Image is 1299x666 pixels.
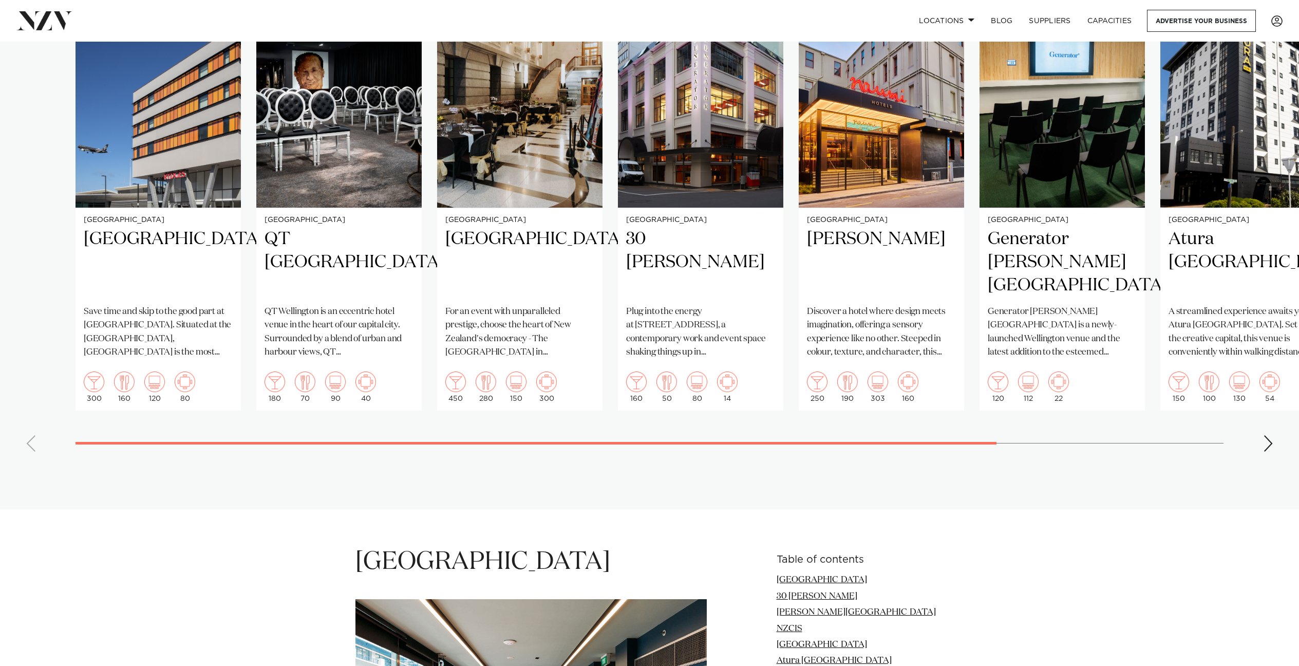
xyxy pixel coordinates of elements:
img: cocktail.png [265,372,285,392]
div: 120 [988,372,1008,402]
a: [GEOGRAPHIC_DATA] [777,640,867,649]
img: meeting.png [175,372,195,392]
a: SUPPLIERS [1021,10,1079,32]
p: Plug into the energy at [STREET_ADDRESS], a contemporary work and event space shaking things up i... [626,305,775,359]
p: Generator [PERSON_NAME][GEOGRAPHIC_DATA] is a newly-launched Wellington venue and the latest addi... [988,305,1137,359]
div: 80 [687,372,707,402]
img: cocktail.png [445,372,466,392]
img: theatre.png [506,372,526,392]
img: cocktail.png [84,372,104,392]
a: Atura [GEOGRAPHIC_DATA] [777,656,892,665]
img: theatre.png [687,372,707,392]
img: cocktail.png [807,372,827,392]
div: 300 [536,372,557,402]
h6: Table of contents [777,554,944,565]
div: 130 [1229,372,1250,402]
small: [GEOGRAPHIC_DATA] [626,216,775,224]
img: theatre.png [1018,372,1039,392]
small: [GEOGRAPHIC_DATA] [988,216,1137,224]
div: 14 [717,372,738,402]
h2: [GEOGRAPHIC_DATA] [445,228,594,297]
a: NZCIS [777,624,802,633]
img: dining.png [656,372,677,392]
div: 250 [807,372,827,402]
img: dining.png [476,372,496,392]
p: QT Wellington is an eccentric hotel venue in the heart of our capital city. Surrounded by a blend... [265,305,413,359]
img: theatre.png [325,372,346,392]
img: theatre.png [1229,372,1250,392]
small: [GEOGRAPHIC_DATA] [265,216,413,224]
img: dining.png [114,372,135,392]
div: 160 [626,372,647,402]
img: meeting.png [1048,372,1069,392]
img: meeting.png [355,372,376,392]
img: dining.png [837,372,858,392]
a: [GEOGRAPHIC_DATA] [777,576,867,584]
div: 80 [175,372,195,402]
a: Advertise your business [1147,10,1256,32]
h2: QT [GEOGRAPHIC_DATA] [265,228,413,297]
h2: [GEOGRAPHIC_DATA] [84,228,233,297]
div: 160 [114,372,135,402]
a: BLOG [983,10,1021,32]
div: 303 [868,372,888,402]
img: theatre.png [144,372,165,392]
img: meeting.png [536,372,557,392]
div: 54 [1259,372,1280,402]
h2: Generator [PERSON_NAME][GEOGRAPHIC_DATA] [988,228,1137,297]
div: 300 [84,372,104,402]
small: [GEOGRAPHIC_DATA] [445,216,594,224]
a: Locations [911,10,983,32]
p: For an event with unparalleled prestige, choose the heart of New Zealand's democracy - The [GEOGR... [445,305,594,359]
img: theatre.png [868,372,888,392]
div: 120 [144,372,165,402]
img: cocktail.png [988,372,1008,392]
a: 30 [PERSON_NAME] [777,592,857,601]
a: Capacities [1079,10,1140,32]
div: 90 [325,372,346,402]
img: dining.png [295,372,315,392]
h2: 30 [PERSON_NAME] [626,228,775,297]
div: 160 [898,372,918,402]
img: meeting.png [898,372,918,392]
div: 70 [295,372,315,402]
div: 180 [265,372,285,402]
div: 40 [355,372,376,402]
img: dining.png [1199,372,1219,392]
small: [GEOGRAPHIC_DATA] [807,216,956,224]
h2: [PERSON_NAME] [807,228,956,297]
a: [PERSON_NAME][GEOGRAPHIC_DATA] [777,608,936,617]
h1: [GEOGRAPHIC_DATA] [355,546,707,579]
p: Discover a hotel where design meets imagination, offering a sensory experience like no other. Ste... [807,305,956,359]
img: cocktail.png [1169,372,1189,392]
div: 150 [506,372,526,402]
div: 150 [1169,372,1189,402]
p: Save time and skip to the good part at [GEOGRAPHIC_DATA]. Situated at the [GEOGRAPHIC_DATA], [GEO... [84,305,233,359]
img: meeting.png [717,372,738,392]
div: 280 [476,372,496,402]
div: 112 [1018,372,1039,402]
div: 450 [445,372,466,402]
small: [GEOGRAPHIC_DATA] [84,216,233,224]
img: nzv-logo.png [16,11,72,30]
div: 22 [1048,372,1069,402]
div: 50 [656,372,677,402]
img: meeting.png [1259,372,1280,392]
div: 190 [837,372,858,402]
div: 100 [1199,372,1219,402]
img: cocktail.png [626,372,647,392]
